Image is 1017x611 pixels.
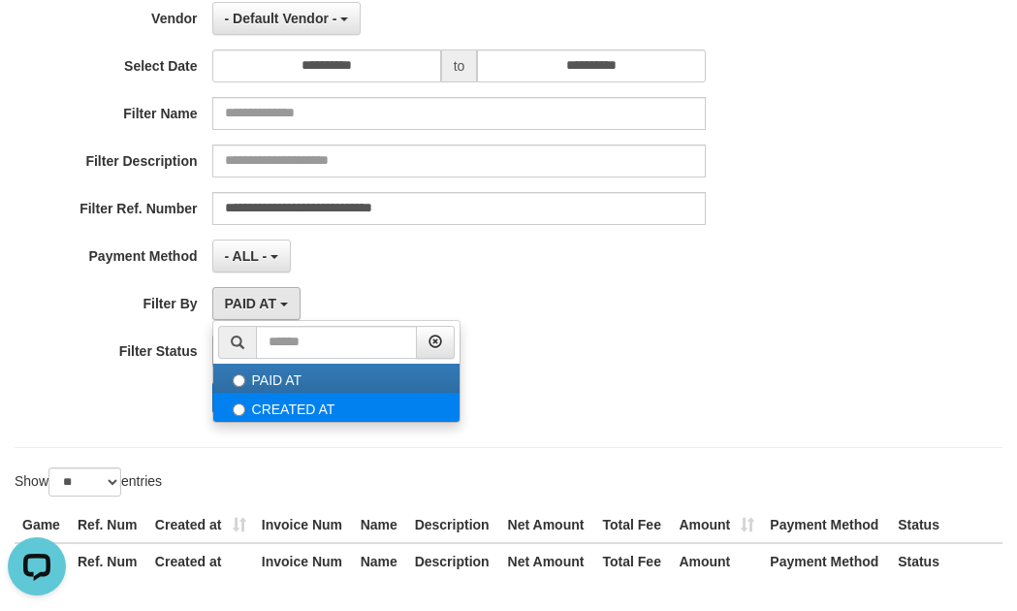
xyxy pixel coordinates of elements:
th: Created at [147,507,254,543]
th: Invoice Num [254,507,353,543]
th: Payment Method [762,507,890,543]
input: CREATED AT [233,403,245,416]
th: Status [890,507,1002,543]
th: Name [353,507,407,543]
th: Game [15,507,70,543]
input: PAID AT [233,374,245,387]
th: Name [353,543,407,579]
button: PAID AT [212,287,301,320]
th: Invoice Num [254,543,353,579]
th: Payment Method [762,543,890,579]
th: Ref. Num [70,507,147,543]
span: to [441,49,478,82]
span: PAID AT [225,296,276,311]
button: - ALL - [212,240,291,273]
button: - Default Vendor - [212,2,362,35]
th: Total Fee [595,507,672,543]
label: CREATED AT [213,393,460,422]
th: Description [407,543,500,579]
th: Amount [671,543,762,579]
span: - ALL - [225,248,268,264]
th: Net Amount [500,543,595,579]
th: Description [407,507,500,543]
th: Ref. Num [70,543,147,579]
select: Showentries [48,467,121,497]
label: PAID AT [213,364,460,393]
th: Amount [671,507,762,543]
span: - Default Vendor - [225,11,337,26]
th: Created at [147,543,254,579]
th: Total Fee [595,543,672,579]
th: Net Amount [500,507,595,543]
button: Open LiveChat chat widget [8,8,66,66]
label: Show entries [15,467,162,497]
th: Status [890,543,1002,579]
